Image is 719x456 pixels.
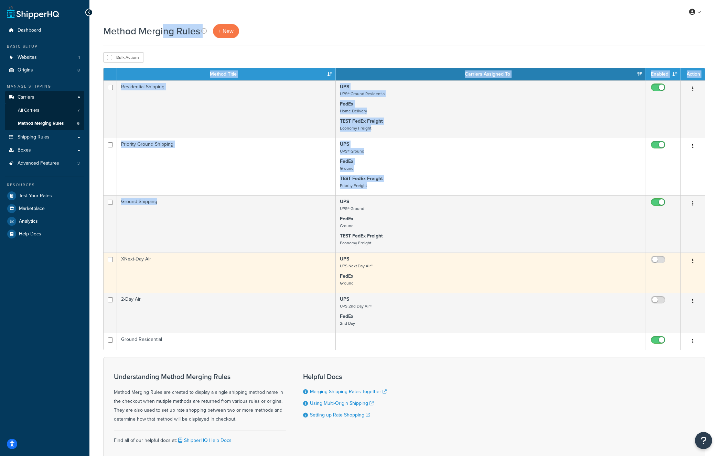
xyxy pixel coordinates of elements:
span: Shipping Rules [18,134,50,140]
span: 7 [77,108,79,113]
strong: FedEx [340,273,353,280]
span: + New [218,27,234,35]
strong: FedEx [340,100,353,108]
a: + New [213,24,239,38]
strong: TEST FedEx Freight [340,118,383,125]
a: Method Merging Rules 6 [5,117,84,130]
td: XNext-Day Air [117,253,336,293]
span: Advanced Features [18,160,59,166]
span: Websites [18,55,37,60]
a: Boxes [5,144,84,157]
td: 2-Day Air [117,293,336,333]
strong: TEST FedEx Freight [340,175,383,182]
span: Analytics [19,219,38,224]
small: Home Delivery [340,108,367,114]
a: Help Docs [5,228,84,240]
span: Boxes [18,147,31,153]
small: UPS Next Day Air® [340,263,373,269]
li: Websites [5,51,84,64]
a: Advanced Features 3 [5,157,84,170]
small: Economy Freight [340,125,371,131]
small: UPS® Ground Residential [340,91,386,97]
a: ShipperHQ Help Docs [177,437,232,444]
span: Origins [18,67,33,73]
div: Manage Shipping [5,84,84,89]
small: 2nd Day [340,320,355,326]
a: Websites 1 [5,51,84,64]
a: Merging Shipping Rates Together [310,388,387,395]
li: Carriers [5,91,84,130]
div: Basic Setup [5,44,84,49]
a: All Carriers 7 [5,104,84,117]
span: 1 [78,55,80,60]
th: Enabled: activate to sort column ascending [645,68,681,80]
td: Residential Shipping [117,80,336,138]
a: Dashboard [5,24,84,37]
span: 3 [77,160,80,166]
a: Shipping Rules [5,131,84,144]
strong: UPS [340,255,349,263]
button: Bulk Actions [103,52,143,63]
small: Priority Freight [340,182,367,189]
small: UPS® Ground [340,205,364,212]
strong: UPS [340,198,349,205]
span: 8 [77,67,80,73]
div: Method Merging Rules are created to display a single shipping method name in the checkout when mu... [114,373,286,424]
strong: TEST FedEx Freight [340,232,383,240]
a: Using Multi-Origin Shipping [310,400,374,407]
td: Ground Residential [117,333,336,350]
td: Ground Shipping [117,195,336,253]
a: Setting up Rate Shopping [310,411,370,419]
th: Method Title: activate to sort column ascending [117,68,336,80]
a: Test Your Rates [5,190,84,202]
span: Marketplace [19,206,45,212]
span: Test Your Rates [19,193,52,199]
th: Carriers Assigned To: activate to sort column ascending [336,68,645,80]
strong: UPS [340,296,349,303]
span: 6 [77,121,79,126]
span: Dashboard [18,27,41,33]
a: Analytics [5,215,84,227]
span: All Carriers [18,108,39,113]
div: Find all of our helpful docs at: [114,431,286,445]
small: Ground [340,165,354,171]
strong: FedEx [340,313,353,320]
th: Action [681,68,705,80]
h1: Method Merging Rules [103,24,200,38]
li: Origins [5,64,84,77]
strong: UPS [340,83,349,90]
span: Method Merging Rules [18,121,64,126]
a: Marketplace [5,202,84,215]
li: All Carriers [5,104,84,117]
a: Carriers [5,91,84,104]
h3: Understanding Method Merging Rules [114,373,286,380]
strong: FedEx [340,215,353,222]
small: Economy Freight [340,240,371,246]
strong: UPS [340,141,349,148]
span: Help Docs [19,231,41,237]
h3: Helpful Docs [303,373,387,380]
small: Ground [340,223,354,229]
small: UPS 2nd Day Air® [340,303,372,309]
small: UPS® Ground [340,148,364,154]
div: Resources [5,182,84,188]
a: Origins 8 [5,64,84,77]
li: Method Merging Rules [5,117,84,130]
li: Advanced Features [5,157,84,170]
strong: FedEx [340,158,353,165]
button: Open Resource Center [695,432,712,449]
small: Ground [340,280,354,286]
span: Carriers [18,94,34,100]
td: Priority Ground Shipping [117,138,336,195]
a: ShipperHQ Home [7,5,59,19]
